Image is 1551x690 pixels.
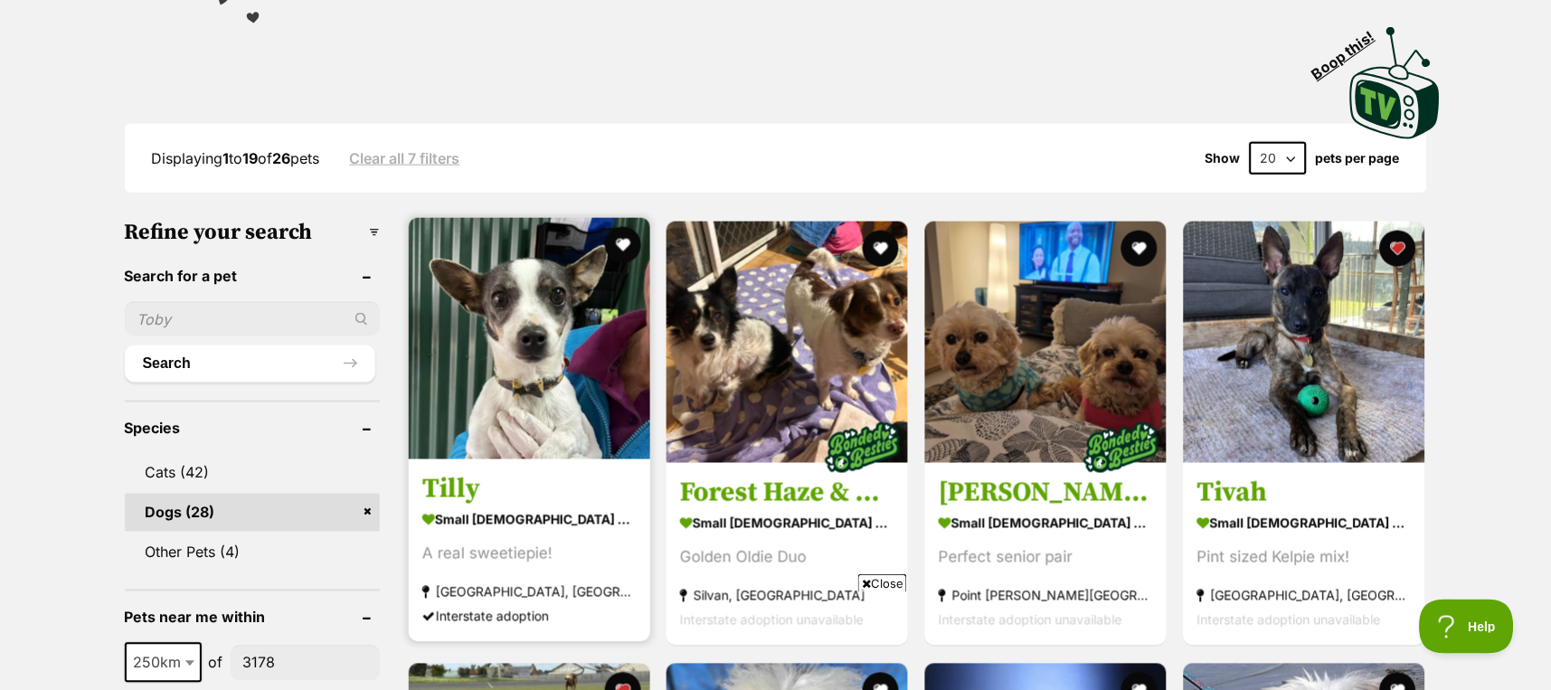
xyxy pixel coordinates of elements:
[125,268,380,284] header: Search for a pet
[1121,231,1158,267] button: favourite
[939,584,1153,609] strong: Point [PERSON_NAME][GEOGRAPHIC_DATA]
[1380,231,1416,267] button: favourite
[409,459,650,643] a: Tilly small [DEMOGRAPHIC_DATA] Dog A real sweetiepie! [GEOGRAPHIC_DATA], [GEOGRAPHIC_DATA] Inters...
[127,650,200,676] span: 250km
[1197,613,1381,629] span: Interstate adoption unavailable
[422,473,637,507] h3: Tilly
[422,581,637,605] strong: [GEOGRAPHIC_DATA], [GEOGRAPHIC_DATA]
[1206,151,1241,165] span: Show
[447,600,1105,681] iframe: Advertisement
[939,546,1153,571] div: Perfect senior pair
[939,511,1153,537] strong: small [DEMOGRAPHIC_DATA] Dog
[925,222,1167,463] img: Charlie and Lola - Cavalier King Charles Spaniel x Poodle (Toy) Dog
[1309,17,1392,82] span: Boop this!
[604,227,640,263] button: favourite
[1197,511,1412,537] strong: small [DEMOGRAPHIC_DATA] Dog
[409,218,650,459] img: Tilly - Jack Russell Terrier Dog
[680,477,894,511] h3: Forest Haze & Spotted Wonder
[858,574,907,592] span: Close
[680,546,894,571] div: Golden Oldie Duo
[350,150,460,166] a: Clear all 7 filters
[1076,403,1167,494] img: bonded besties
[818,403,908,494] img: bonded besties
[680,511,894,537] strong: small [DEMOGRAPHIC_DATA] Dog
[125,345,375,382] button: Search
[1420,600,1515,654] iframe: Help Scout Beacon - Open
[1197,477,1412,511] h3: Tivah
[125,454,380,492] a: Cats (42)
[223,149,230,167] strong: 1
[209,652,223,674] span: of
[863,231,899,267] button: favourite
[939,477,1153,511] h3: [PERSON_NAME] and [PERSON_NAME]
[125,220,380,245] h3: Refine your search
[1184,463,1425,647] a: Tivah small [DEMOGRAPHIC_DATA] Dog Pint sized Kelpie mix! [GEOGRAPHIC_DATA], [GEOGRAPHIC_DATA] In...
[422,543,637,567] div: A real sweetiepie!
[422,605,637,629] div: Interstate adoption
[243,149,259,167] strong: 19
[1184,222,1425,463] img: Tivah - Australian Kelpie Dog
[925,463,1167,647] a: [PERSON_NAME] and [PERSON_NAME] small [DEMOGRAPHIC_DATA] Dog Perfect senior pair Point [PERSON_NA...
[125,494,380,532] a: Dogs (28)
[1197,584,1412,609] strong: [GEOGRAPHIC_DATA], [GEOGRAPHIC_DATA]
[125,302,380,336] input: Toby
[152,149,320,167] span: Displaying to of pets
[125,421,380,437] header: Species
[667,463,908,647] a: Forest Haze & Spotted Wonder small [DEMOGRAPHIC_DATA] Dog Golden Oldie Duo Silvan, [GEOGRAPHIC_DA...
[680,584,894,609] strong: Silvan, [GEOGRAPHIC_DATA]
[667,222,908,463] img: Forest Haze & Spotted Wonder - Pomeranian x Papillon Dog
[125,610,380,626] header: Pets near me within
[1197,546,1412,571] div: Pint sized Kelpie mix!
[125,643,202,683] span: 250km
[125,534,380,572] a: Other Pets (4)
[273,149,291,167] strong: 26
[1350,11,1441,143] a: Boop this!
[231,646,380,680] input: postcode
[1316,151,1400,165] label: pets per page
[422,507,637,534] strong: small [DEMOGRAPHIC_DATA] Dog
[1350,27,1441,139] img: PetRescue TV logo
